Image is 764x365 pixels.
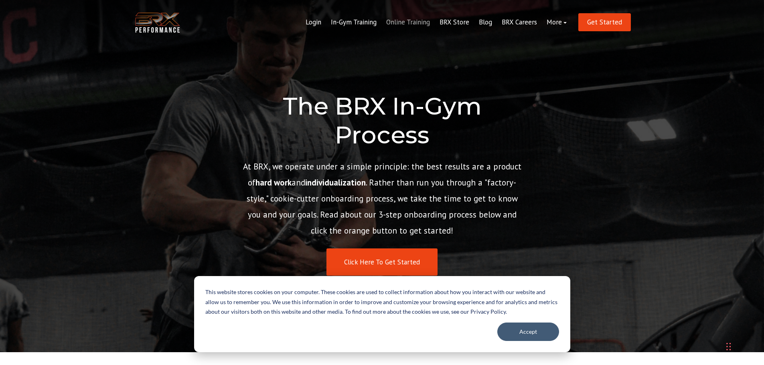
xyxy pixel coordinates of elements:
a: Online Training [381,13,435,32]
span: The BRX In-Gym Process [283,91,482,149]
a: Click Here To Get Started [326,248,438,276]
a: Get Started [578,13,631,31]
div: Drag [726,335,731,359]
a: More [542,13,571,32]
p: This website stores cookies on your computer. These cookies are used to collect information about... [205,287,559,317]
div: Navigation Menu [301,13,571,32]
a: Login [301,13,326,32]
a: In-Gym Training [326,13,381,32]
div: Cookie banner [194,276,570,352]
iframe: Chat Widget [650,278,764,365]
img: BRX Transparent Logo-2 [134,10,182,35]
button: Accept [497,323,559,341]
a: BRX Careers [497,13,542,32]
strong: hard work [255,177,292,188]
strong: individualization [305,177,366,188]
a: BRX Store [435,13,474,32]
span: At BRX, we operate under a simple principle: the best results are a product of and . Rather than ... [243,161,521,236]
a: Blog [474,13,497,32]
